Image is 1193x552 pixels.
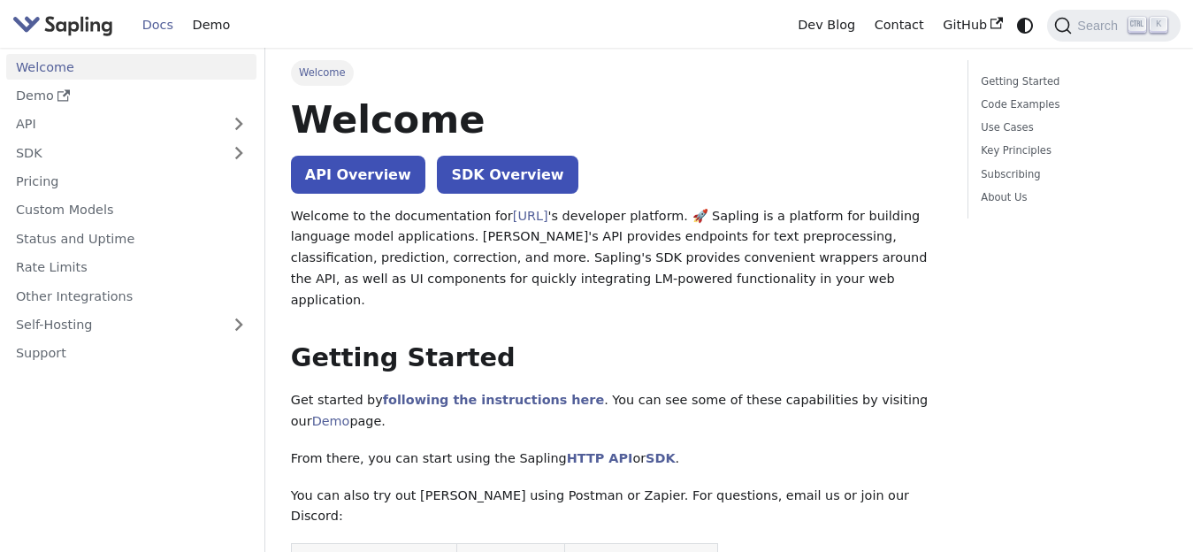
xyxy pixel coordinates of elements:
p: Get started by . You can see some of these capabilities by visiting our page. [291,390,942,433]
span: Search [1072,19,1128,33]
a: API [6,111,221,137]
a: Code Examples [981,96,1161,113]
button: Switch between dark and light mode (currently system mode) [1013,12,1038,38]
img: Sapling.ai [12,12,113,38]
a: SDK [646,451,675,465]
a: Contact [865,11,934,39]
a: Status and Uptime [6,226,256,251]
nav: Breadcrumbs [291,60,942,85]
a: About Us [981,189,1161,206]
kbd: K [1150,17,1167,33]
a: Welcome [6,54,256,80]
button: Expand sidebar category 'SDK' [221,140,256,165]
a: Demo [6,83,256,109]
a: SDK [6,140,221,165]
a: Rate Limits [6,255,256,280]
a: GitHub [933,11,1012,39]
h1: Welcome [291,96,942,143]
a: Demo [312,414,350,428]
button: Search (Ctrl+K) [1047,10,1180,42]
a: Custom Models [6,197,256,223]
p: From there, you can start using the Sapling or . [291,448,942,470]
a: Support [6,341,256,366]
a: Use Cases [981,119,1161,136]
a: Demo [183,11,240,39]
a: HTTP API [567,451,633,465]
span: Welcome [291,60,354,85]
a: [URL] [513,209,548,223]
a: Other Integrations [6,283,256,309]
p: Welcome to the documentation for 's developer platform. 🚀 Sapling is a platform for building lang... [291,206,942,311]
a: Subscribing [981,166,1161,183]
a: Key Principles [981,142,1161,159]
a: following the instructions here [383,393,604,407]
a: Docs [133,11,183,39]
a: Dev Blog [788,11,864,39]
a: Pricing [6,169,256,195]
h2: Getting Started [291,342,942,374]
a: Getting Started [981,73,1161,90]
button: Expand sidebar category 'API' [221,111,256,137]
p: You can also try out [PERSON_NAME] using Postman or Zapier. For questions, email us or join our D... [291,486,942,528]
a: Sapling.ai [12,12,119,38]
a: Self-Hosting [6,312,256,338]
a: API Overview [291,156,425,194]
a: SDK Overview [437,156,577,194]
